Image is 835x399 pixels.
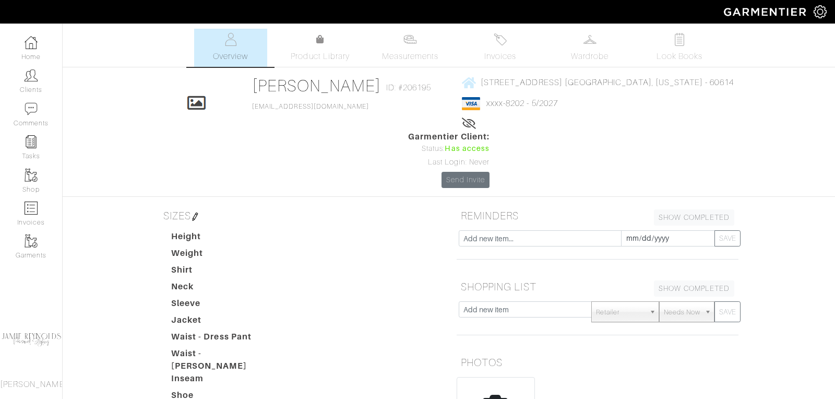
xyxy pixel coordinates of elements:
h5: SIZES [159,205,441,226]
img: basicinfo-40fd8af6dae0f16599ec9e87c0ef1c0a1fdea2edbe929e3d69a839185d80c458.svg [224,33,237,46]
dt: Sleeve [163,297,282,314]
dt: Jacket [163,314,282,331]
a: SHOW COMPLETED [654,209,734,226]
dt: Shirt [163,264,282,280]
a: Product Library [284,33,357,63]
button: SAVE [714,301,741,322]
span: Needs Now [664,302,700,323]
div: Status: [408,143,490,155]
dt: Weight [163,247,282,264]
img: todo-9ac3debb85659649dc8f770b8b6100bb5dab4b48dedcbae339e5042a72dfd3cc.svg [673,33,686,46]
input: Add new item [459,301,592,318]
a: Overview [194,29,267,67]
a: [PERSON_NAME] [252,76,381,95]
img: orders-icon-0abe47150d42831381b5fb84f609e132dff9fe21cb692f30cb5eec754e2cba89.png [25,202,38,215]
img: garments-icon-b7da505a4dc4fd61783c78ac3ca0ef83fa9d6f193b1c9dc38574b1d14d53ca28.png [25,169,38,182]
img: orders-27d20c2124de7fd6de4e0e44c1d41de31381a507db9b33961299e4e07d508b8c.svg [494,33,507,46]
span: ID: #206195 [386,81,432,94]
img: clients-icon-6bae9207a08558b7cb47a8932f037763ab4055f8c8b6bfacd5dc20c3e0201464.png [25,69,38,82]
img: comment-icon-a0a6a9ef722e966f86d9cbdc48e553b5cf19dbc54f86b18d962a5391bc8f6eb6.png [25,102,38,115]
span: Product Library [291,50,350,63]
span: Invoices [484,50,516,63]
dt: Height [163,230,282,247]
img: gear-icon-white-bd11855cb880d31180b6d7d6211b90ccbf57a29d726f0c71d8c61bd08dd39cc2.png [814,5,827,18]
button: SAVE [714,230,741,247]
a: [STREET_ADDRESS] [GEOGRAPHIC_DATA], [US_STATE] - 60614 [462,76,734,89]
img: visa-934b35602734be37eb7d5d7e5dbcd2044c359bf20a24dc3361ca3fa54326a8a7.png [462,97,480,110]
h5: SHOPPING LIST [457,276,738,297]
a: Measurements [374,29,447,67]
img: wardrobe-487a4870c1b7c33e795ec22d11cfc2ed9d08956e64fb3008fe2437562e282088.svg [583,33,597,46]
a: Invoices [463,29,536,67]
img: dashboard-icon-dbcd8f5a0b271acd01030246c82b418ddd0df26cd7fceb0bd07c9910d44c42f6.png [25,36,38,49]
img: garments-icon-b7da505a4dc4fd61783c78ac3ca0ef83fa9d6f193b1c9dc38574b1d14d53ca28.png [25,234,38,248]
h5: REMINDERS [457,205,738,226]
img: garmentier-logo-header-white-b43fb05a5012e4ada735d5af1a66efaba907eab6374d6393d1fbf88cb4ef424d.png [719,3,814,21]
span: Garmentier Client: [408,131,490,143]
a: Send Invite [442,172,490,188]
span: Overview [213,50,248,63]
dt: Neck [163,280,282,297]
input: Add new item... [459,230,622,247]
span: Has access [445,143,490,155]
span: Measurements [382,50,439,63]
a: Wardrobe [553,29,626,67]
img: pen-cf24a1663064a2ec1b9c1bd2387e9de7a2fa800b781884d57f21acf72779bad2.png [191,213,199,221]
span: Look Books [657,50,703,63]
dt: Waist - [PERSON_NAME] [163,347,282,372]
a: [EMAIL_ADDRESS][DOMAIN_NAME] [252,103,369,110]
span: Wardrobe [571,50,609,63]
a: SHOW COMPLETED [654,280,734,297]
a: Look Books [643,29,716,67]
img: reminder-icon-8004d30b9f0a5d33ae49ab947aed9ed385cf756f9e5892f1edd6e32f2345188e.png [25,135,38,148]
a: xxxx-8202 - 5/2027 [486,99,558,108]
div: Last Login: Never [408,157,490,168]
span: [STREET_ADDRESS] [GEOGRAPHIC_DATA], [US_STATE] - 60614 [481,78,734,87]
img: measurements-466bbee1fd09ba9460f595b01e5d73f9e2bff037440d3c8f018324cb6cdf7a4a.svg [403,33,416,46]
h5: PHOTOS [457,352,738,373]
span: Retailer [596,302,645,323]
dt: Waist - Dress Pant [163,331,282,347]
dt: Inseam [163,372,282,389]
